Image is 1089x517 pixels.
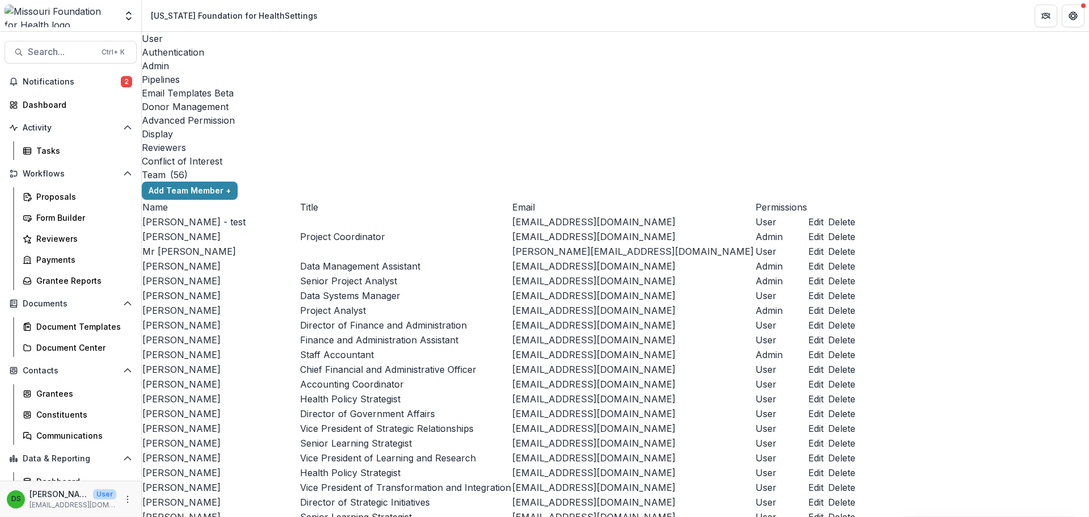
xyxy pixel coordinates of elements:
span: 2 [121,76,132,87]
td: [PERSON_NAME] [142,274,299,288]
td: Permissions [755,200,808,215]
td: [PERSON_NAME] [142,333,299,347]
td: Senior Learning Strategist [299,436,512,451]
button: Edit [808,274,824,288]
td: User [755,392,808,406]
button: Edit [808,451,824,465]
td: User [755,480,808,495]
button: Edit [808,422,824,435]
a: Dashboard [18,472,137,491]
td: Mr [PERSON_NAME] [142,244,299,259]
td: User [755,451,808,465]
td: Admin [755,274,808,288]
td: User [755,215,808,229]
td: Data Systems Manager [299,288,512,303]
a: Document Templates [18,317,137,336]
button: Open Data & Reporting [5,449,137,468]
td: [EMAIL_ADDRESS][DOMAIN_NAME] [512,451,755,465]
span: Beta [214,87,234,99]
h2: Team [142,168,166,182]
td: Accounting Coordinator [299,377,512,392]
div: Dashboard [23,99,128,111]
a: Display [142,127,1089,141]
button: Edit [808,289,824,302]
td: [PERSON_NAME] - test [142,215,299,229]
div: Tasks [36,145,128,157]
div: Deena Scotti [11,495,21,503]
button: Open Activity [5,119,137,137]
div: [US_STATE] Foundation for Health Settings [151,10,318,22]
td: [PERSON_NAME] [142,377,299,392]
a: Admin [142,59,1089,73]
td: [EMAIL_ADDRESS][DOMAIN_NAME] [512,347,755,362]
div: Proposals [36,191,128,203]
span: Notifications [23,77,121,87]
td: [PERSON_NAME] [142,465,299,480]
button: Delete [828,436,855,450]
button: Open Contacts [5,362,137,380]
button: Edit [808,466,824,480]
div: Ctrl + K [99,46,127,58]
td: [PERSON_NAME] [142,421,299,436]
button: Delete [828,259,855,273]
button: Search... [5,41,137,64]
button: Delete [828,304,855,317]
button: Edit [808,392,824,406]
button: Edit [808,304,824,317]
td: Email [512,200,755,215]
td: [PERSON_NAME] [142,288,299,303]
button: Delete [828,348,855,362]
button: Edit [808,495,824,509]
button: Delete [828,318,855,332]
img: Missouri Foundation for Health logo [5,5,116,27]
td: [PERSON_NAME] [142,392,299,406]
td: [EMAIL_ADDRESS][DOMAIN_NAME] [512,392,755,406]
div: Advanced Permission [142,114,1089,127]
td: User [755,495,808,510]
nav: breadcrumb [146,7,322,24]
td: Name [142,200,299,215]
div: Document Templates [36,321,128,333]
a: Constituents [18,405,137,424]
td: User [755,406,808,421]
a: Proposals [18,187,137,206]
td: Director of Finance and Administration [299,318,512,333]
button: Delete [828,230,855,243]
div: Form Builder [36,212,128,224]
button: More [121,493,134,506]
td: User [755,436,808,451]
button: Delete [828,363,855,376]
a: Dashboard [5,95,137,114]
a: Form Builder [18,208,137,227]
button: Get Help [1062,5,1084,27]
a: Email Templates Beta [142,86,1089,100]
button: Edit [808,230,824,243]
button: Edit [808,259,824,273]
td: [EMAIL_ADDRESS][DOMAIN_NAME] [512,303,755,318]
td: [PERSON_NAME] [142,406,299,421]
div: User [142,32,1089,45]
td: [PERSON_NAME] [142,436,299,451]
button: Delete [828,289,855,302]
td: [PERSON_NAME] [142,495,299,510]
td: [EMAIL_ADDRESS][DOMAIN_NAME] [512,465,755,480]
span: Activity [23,123,119,133]
div: Reviewers [36,233,128,245]
button: Delete [828,466,855,480]
p: User [93,489,116,499]
td: User [755,421,808,436]
a: Authentication [142,45,1089,59]
button: Delete [828,422,855,435]
a: Tasks [18,141,137,160]
button: Open Workflows [5,165,137,183]
td: Vice President of Transformation and Integration [299,480,512,495]
td: User [755,288,808,303]
a: Reviewers [142,141,1089,154]
div: Document Center [36,342,128,354]
a: Document Center [18,338,137,357]
button: Edit [808,363,824,376]
button: Edit [808,481,824,494]
button: Edit [808,245,824,258]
